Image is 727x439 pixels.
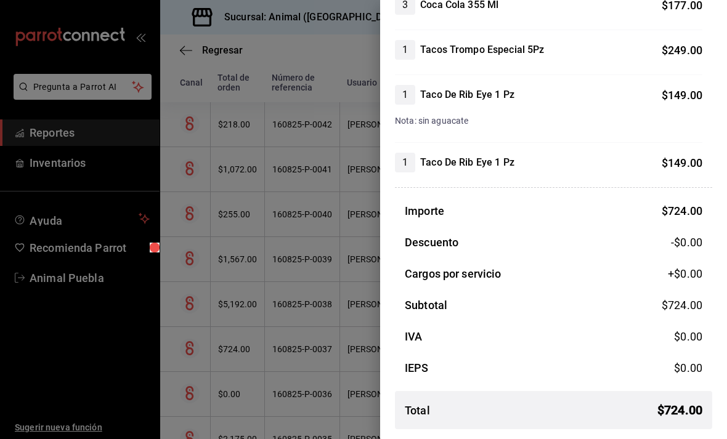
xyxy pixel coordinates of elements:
[405,265,502,282] h3: Cargos por servicio
[420,87,514,102] h4: Taco De Rib Eye 1 Pz
[405,297,447,313] h3: Subtotal
[662,44,702,57] span: $ 249.00
[674,330,702,343] span: $ 0.00
[662,89,702,102] span: $ 149.00
[668,265,702,282] span: +$ 0.00
[420,155,514,170] h4: Taco De Rib Eye 1 Pz
[420,42,544,57] h4: Tacos Trompo Especial 5Pz
[405,360,429,376] h3: IEPS
[395,42,415,57] span: 1
[671,234,702,251] span: -$0.00
[662,156,702,169] span: $ 149.00
[662,299,702,312] span: $ 724.00
[657,401,702,419] span: $ 724.00
[674,361,702,374] span: $ 0.00
[395,87,415,102] span: 1
[405,203,444,219] h3: Importe
[405,328,422,345] h3: IVA
[662,204,702,217] span: $ 724.00
[405,402,430,419] h3: Total
[395,116,468,126] span: Nota: sin aguacate
[395,155,415,170] span: 1
[405,234,458,251] h3: Descuento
